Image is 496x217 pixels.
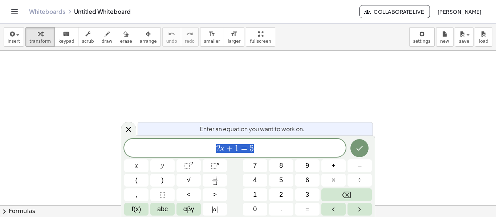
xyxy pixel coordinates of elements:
button: format_sizesmaller [200,27,224,47]
button: Less than [176,188,201,201]
span: 2 [216,144,220,153]
a: Whiteboards [29,8,65,15]
button: 0 [243,203,267,216]
span: √ [187,175,191,185]
span: ⬚ [184,162,190,169]
button: 8 [269,159,293,172]
button: Backspace [321,188,372,201]
button: 5 [269,174,293,187]
button: Divide [347,174,372,187]
button: insert [4,27,24,47]
button: , [124,188,149,201]
span: , [135,190,137,200]
span: insert [8,39,20,44]
span: smaller [204,39,220,44]
button: Fraction [203,174,227,187]
button: y [150,159,175,172]
span: arrange [140,39,157,44]
span: x [135,161,138,171]
span: + [224,144,235,153]
span: × [332,175,336,185]
button: x [124,159,149,172]
button: Collaborate Live [359,5,430,18]
span: ( [135,175,138,185]
button: arrange [136,27,161,47]
span: erase [120,39,132,44]
span: 0 [253,204,257,214]
button: Right arrow [347,203,372,216]
span: Enter an equation you want to work on. [200,125,305,133]
span: = [305,204,309,214]
button: [PERSON_NAME] [431,5,487,18]
span: 1 [235,144,239,153]
button: format_sizelarger [224,27,244,47]
span: a [212,204,218,214]
button: settings [409,27,435,47]
span: scrub [82,39,94,44]
span: transform [29,39,51,44]
span: y [161,161,164,171]
span: 7 [253,161,257,171]
span: fullscreen [250,39,271,44]
span: f(x) [132,204,141,214]
span: ÷ [358,175,362,185]
span: 8 [279,161,283,171]
var: x [220,143,224,153]
span: ) [162,175,164,185]
button: Toggle navigation [9,6,20,17]
span: 6 [305,175,309,185]
button: scrub [78,27,98,47]
span: 4 [253,175,257,185]
button: Left arrow [321,203,346,216]
i: format_size [231,30,237,38]
button: Superscript [203,159,227,172]
button: erase [116,27,136,47]
button: 3 [295,188,320,201]
span: Collaborate Live [366,8,424,15]
span: | [212,205,214,213]
button: 7 [243,159,267,172]
button: redoredo [181,27,199,47]
button: Greater than [203,188,227,201]
sup: n [217,161,219,166]
button: keyboardkeypad [54,27,78,47]
button: load [475,27,492,47]
button: Absolute value [203,203,227,216]
span: 1 [253,190,257,200]
button: save [455,27,473,47]
span: ⬚ [159,190,166,200]
button: Alphabet [150,203,175,216]
button: Plus [321,159,346,172]
button: fullscreen [246,27,275,47]
button: transform [25,27,55,47]
button: 1 [243,188,267,201]
i: undo [168,30,175,38]
span: = [239,144,249,153]
button: new [436,27,454,47]
span: keypad [58,39,74,44]
button: 6 [295,174,320,187]
i: redo [186,30,193,38]
span: 5 [279,175,283,185]
span: load [479,39,488,44]
span: draw [102,39,113,44]
button: Minus [347,159,372,172]
button: 9 [295,159,320,172]
span: – [358,161,361,171]
i: keyboard [63,30,70,38]
button: undoundo [162,27,181,47]
span: 5 [249,144,254,153]
span: ⬚ [211,162,217,169]
span: αβγ [183,204,194,214]
span: save [459,39,469,44]
button: Done [350,139,369,157]
span: 9 [305,161,309,171]
button: ( [124,174,149,187]
span: [PERSON_NAME] [437,8,481,15]
span: redo [185,39,195,44]
sup: 2 [190,161,193,166]
button: Square root [176,174,201,187]
button: Functions [124,203,149,216]
button: Greek alphabet [176,203,201,216]
button: Placeholder [150,188,175,201]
